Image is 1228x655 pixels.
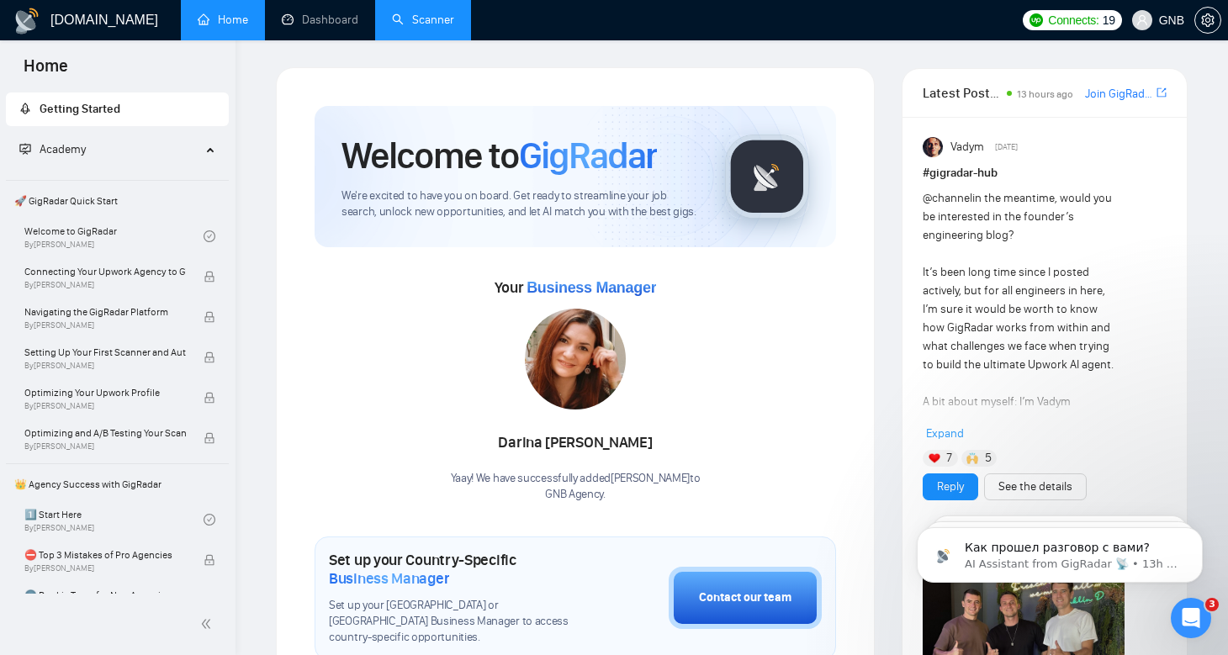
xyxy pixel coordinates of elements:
[24,361,186,371] span: By [PERSON_NAME]
[200,615,217,632] span: double-left
[923,473,978,500] button: Reply
[24,384,186,401] span: Optimizing Your Upwork Profile
[204,311,215,323] span: lock
[1085,85,1153,103] a: Join GigRadar Slack Community
[725,135,809,219] img: gigradar-logo.png
[984,473,1087,500] button: See the details
[966,452,978,464] img: 🙌
[204,230,215,242] span: check-circle
[1157,85,1167,101] a: export
[40,102,120,116] span: Getting Started
[1030,13,1043,27] img: upwork-logo.png
[699,589,791,607] div: Contact our team
[8,184,227,218] span: 🚀 GigRadar Quick Start
[1136,14,1148,26] span: user
[341,133,657,178] h1: Welcome to
[1048,11,1098,29] span: Connects:
[995,140,1018,155] span: [DATE]
[19,142,86,156] span: Academy
[24,218,204,255] a: Welcome to GigRadarBy[PERSON_NAME]
[24,344,186,361] span: Setting Up Your First Scanner and Auto-Bidder
[923,191,972,205] span: @channel
[204,351,215,363] span: lock
[923,82,1002,103] span: Latest Posts from the GigRadar Community
[937,478,964,496] a: Reply
[669,567,822,629] button: Contact our team
[451,429,701,457] div: Darina [PERSON_NAME]
[923,137,943,157] img: Vadym
[329,569,449,588] span: Business Manager
[341,188,698,220] span: We're excited to have you on board. Get ready to streamline your job search, unlock new opportuni...
[198,13,248,27] a: homeHome
[985,450,992,467] span: 5
[24,401,186,411] span: By [PERSON_NAME]
[451,487,701,503] p: GNB Agency .
[998,478,1072,496] a: See the details
[1205,598,1219,611] span: 3
[24,280,186,290] span: By [PERSON_NAME]
[24,304,186,320] span: Navigating the GigRadar Platform
[40,142,86,156] span: Academy
[525,309,626,409] img: 1686859778149-8.jpg
[1194,13,1221,27] a: setting
[24,263,186,280] span: Connecting Your Upwork Agency to GigRadar
[204,432,215,444] span: lock
[329,551,585,588] h1: Set up your Country-Specific
[204,392,215,404] span: lock
[24,501,204,538] a: 1️⃣ Start HereBy[PERSON_NAME]
[451,471,701,503] div: Yaay! We have successfully added [PERSON_NAME] to
[892,492,1228,610] iframe: Intercom notifications message
[1103,11,1115,29] span: 19
[495,278,657,297] span: Your
[19,103,31,114] span: rocket
[204,514,215,526] span: check-circle
[282,13,358,27] a: dashboardDashboard
[926,426,964,441] span: Expand
[24,425,186,441] span: Optimizing and A/B Testing Your Scanner for Better Results
[527,279,656,296] span: Business Manager
[929,452,940,464] img: ❤️
[519,133,657,178] span: GigRadar
[1017,88,1073,100] span: 13 hours ago
[204,271,215,283] span: lock
[1157,86,1167,99] span: export
[8,467,227,501] span: 👑 Agency Success with GigRadar
[1195,13,1220,27] span: setting
[329,598,585,646] span: Set up your [GEOGRAPHIC_DATA] or [GEOGRAPHIC_DATA] Business Manager to access country-specific op...
[950,138,984,156] span: Vadym
[19,143,31,155] span: fund-projection-screen
[1171,598,1211,638] iframe: Intercom live chat
[923,164,1167,182] h1: # gigradar-hub
[1194,7,1221,34] button: setting
[24,587,186,604] span: 🌚 Rookie Traps for New Agencies
[24,547,186,563] span: ⛔ Top 3 Mistakes of Pro Agencies
[6,92,229,126] li: Getting Started
[13,8,40,34] img: logo
[204,554,215,566] span: lock
[24,320,186,330] span: By [PERSON_NAME]
[24,441,186,452] span: By [PERSON_NAME]
[946,450,952,467] span: 7
[10,54,82,89] span: Home
[392,13,454,27] a: searchScanner
[24,563,186,573] span: By [PERSON_NAME]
